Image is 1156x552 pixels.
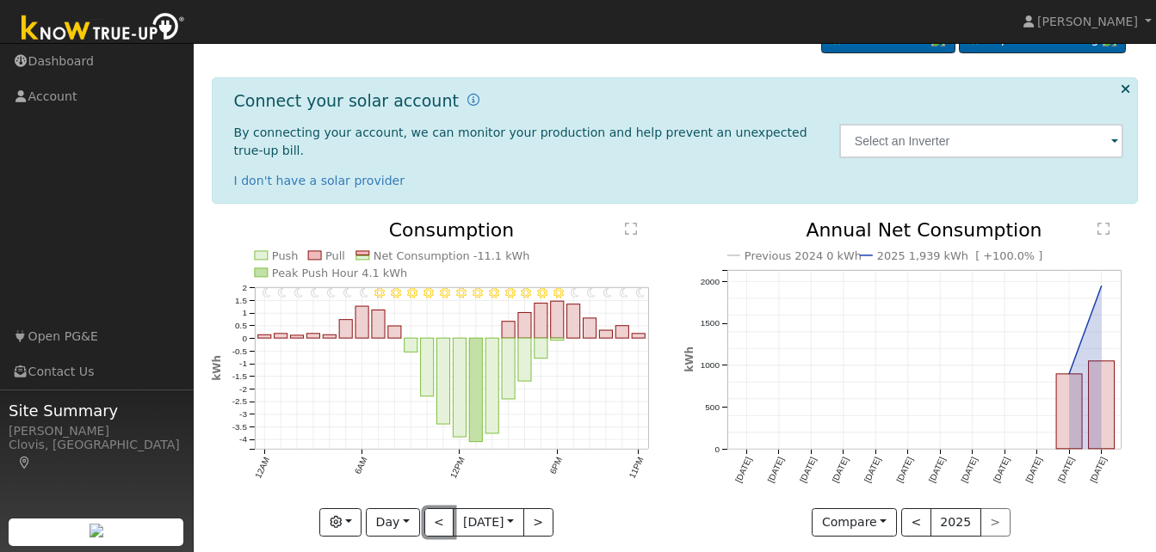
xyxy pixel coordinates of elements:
rect: onclick="" [1089,361,1115,449]
text: 2025 1,939 kWh [ +100.0% ] [877,249,1043,262]
button: 2025 [930,508,981,537]
a: I don't have a solar provider [234,174,405,187]
text:  [1097,222,1110,236]
button: < [901,508,931,537]
text: 2000 [700,277,720,286]
a: Dashboard [224,25,318,46]
span: By connecting your account, we can monitor your production and help prevent an unexpected true-up... [234,126,807,157]
div: [PERSON_NAME] [9,422,184,440]
text: [DATE] [1024,456,1044,484]
rect: onclick="" [1056,375,1082,450]
img: retrieve [90,524,103,537]
text: [DATE] [1089,456,1109,484]
text: [DATE] [862,456,882,484]
a: Map [17,456,33,469]
text: [DATE] [830,456,850,484]
text: 1000 [700,361,720,371]
div: Clovis, [GEOGRAPHIC_DATA] [9,436,184,472]
text: [DATE] [733,456,753,484]
text: [DATE] [798,456,818,484]
img: Know True-Up [13,9,194,48]
text: Previous 2024 0 kWh [745,249,862,262]
text: [DATE] [1056,456,1076,484]
input: Select an Inverter [839,124,1124,158]
text: [DATE] [927,456,947,484]
text: Annual Net Consumption [806,219,1042,241]
circle: onclick="" [1098,283,1105,290]
text: [DATE] [959,456,979,484]
circle: onclick="" [1066,371,1073,378]
text: kWh [683,347,695,373]
text: [DATE] [992,456,1011,484]
h1: Connect your solar account [234,91,459,111]
text: [DATE] [765,456,785,484]
text: 500 [705,403,720,413]
span: Site Summary [9,399,184,422]
text: 0 [714,445,720,454]
span: [PERSON_NAME] [1037,15,1138,28]
text: [DATE] [894,456,914,484]
button: Compare [812,508,897,537]
text: 1500 [700,319,720,328]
